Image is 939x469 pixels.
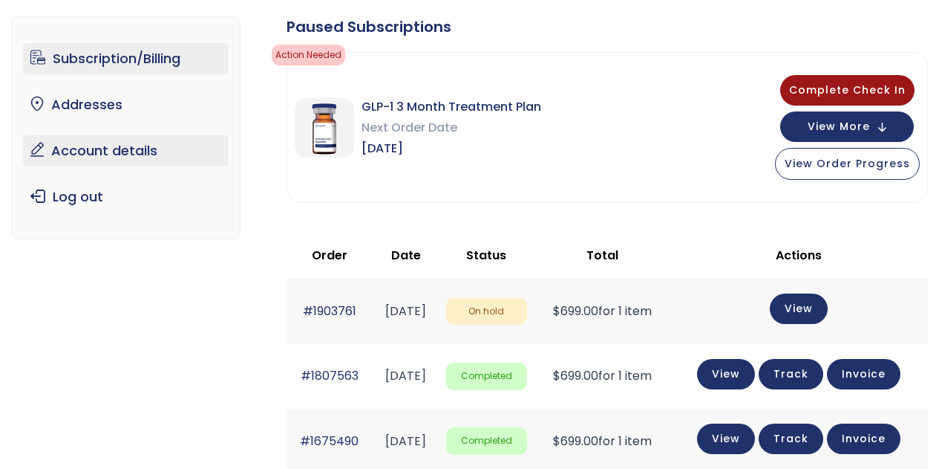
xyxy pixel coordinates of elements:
span: GLP-1 3 Month Treatment Plan [361,97,541,117]
a: View [697,424,755,454]
span: $ [553,433,560,450]
div: Paused Subscriptions [287,16,928,37]
span: Action Needed [272,45,345,65]
nav: Account pages [11,16,241,239]
span: Completed [446,363,527,390]
button: Complete Check In [780,75,915,106]
span: Actions [776,247,822,264]
span: View More [808,122,870,132]
span: $ [553,303,560,320]
a: #1675490 [300,433,359,450]
span: 699.00 [553,303,598,320]
a: Track [759,424,823,454]
a: #1903761 [303,303,356,320]
span: [DATE] [361,138,541,159]
a: Log out [23,181,229,213]
a: Invoice [827,359,900,389]
span: 699.00 [553,433,598,450]
td: for 1 item [534,344,670,409]
button: View More [780,111,914,142]
time: [DATE] [385,367,426,384]
a: View [697,359,755,389]
time: [DATE] [385,433,426,450]
span: Total [586,247,618,264]
span: Completed [446,427,527,455]
a: Subscription/Billing [23,43,229,74]
a: Addresses [23,89,229,120]
span: Date [391,247,421,264]
span: Complete Check In [789,83,906,97]
span: Next Order Date [361,117,541,138]
time: [DATE] [385,303,426,320]
a: #1807563 [301,367,359,384]
span: $ [553,367,560,384]
span: Status [466,247,506,264]
td: for 1 item [534,279,670,343]
span: 699.00 [553,367,598,384]
button: View Order Progress [775,148,920,180]
a: Invoice [827,424,900,454]
a: Track [759,359,823,389]
span: Order [312,247,347,264]
a: Account details [23,135,229,166]
span: On hold [446,298,527,326]
a: View [770,294,828,324]
span: View Order Progress [785,156,910,171]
